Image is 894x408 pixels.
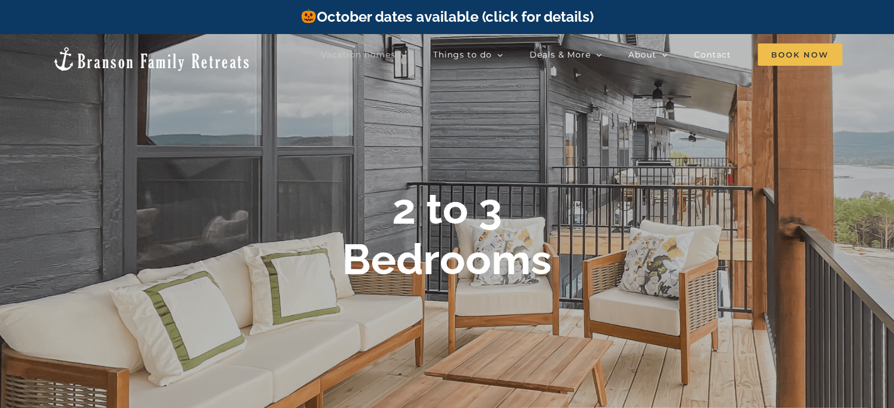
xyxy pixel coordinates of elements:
[758,43,842,66] a: Book Now
[52,46,251,72] img: Branson Family Retreats Logo
[694,43,731,66] a: Contact
[628,50,657,59] span: About
[530,43,602,66] a: Deals & More
[321,43,842,66] nav: Main Menu
[300,8,593,25] a: October dates available (click for details)
[321,43,407,66] a: Vacation homes
[302,9,316,23] img: 🎃
[694,50,731,59] span: Contact
[342,184,552,284] b: 2 to 3 Bedrooms
[433,50,492,59] span: Things to do
[321,50,396,59] span: Vacation homes
[530,50,591,59] span: Deals & More
[433,43,503,66] a: Things to do
[628,43,668,66] a: About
